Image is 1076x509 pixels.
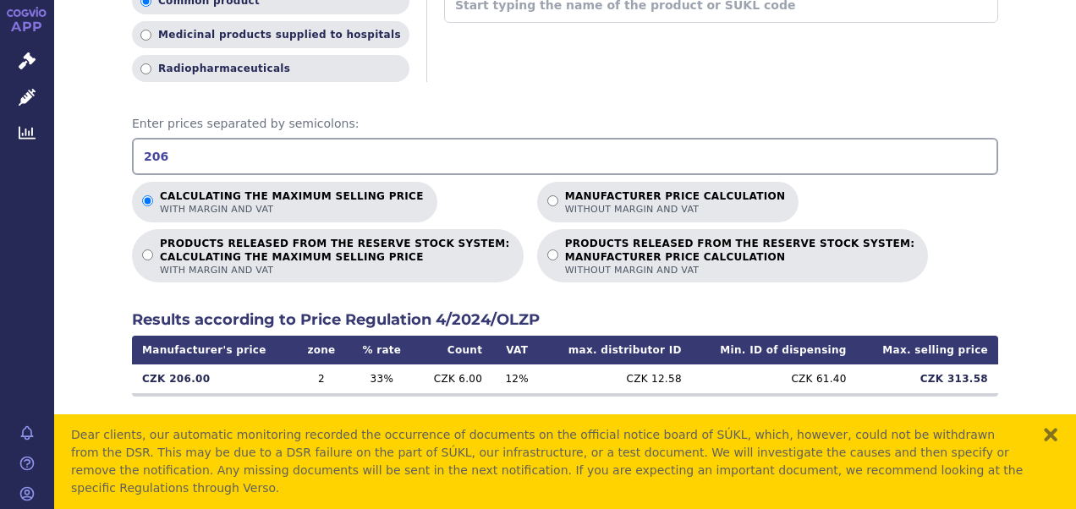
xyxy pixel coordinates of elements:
th: zone [294,336,349,364]
font: Calculating the maximum selling price [160,190,424,202]
input: PRODUCTS RELEASED FROM THE RESERVE STOCK SYSTEM:CALCULATING THE MAXIMUM SELLING PRICEwith margin ... [142,249,153,260]
input: Enter prices separated by semicolons [132,138,998,175]
td: CZK 61.40 [692,364,857,393]
td: CZK 206.00 [132,364,294,393]
th: VAT [492,336,541,364]
span: with margin and VAT [160,264,510,276]
th: % rate [349,336,415,364]
th: Manufacturer's price [132,336,294,364]
input: Radiopharmaceuticals [140,63,151,74]
font: 33 [371,373,384,385]
font: PRODUCTS RELEASED FROM THE RESERVE STOCK SYSTEM: [565,238,915,249]
td: CZK 313.58 [857,364,998,393]
font: PRODUCTS RELEASED FROM THE RESERVE STOCK SYSTEM: [160,238,510,249]
input: Manufacturer price calculationwithout margin and VAT [547,195,558,206]
strong: CALCULATING THE MAXIMUM SELLING PRICE [160,250,510,264]
span: Enter prices separated by semicolons: [132,116,998,133]
th: Max. selling price [857,336,998,364]
div: Dear clients, our automatic monitoring recorded the occurrence of documents on the official notic... [71,426,1025,497]
input: PRODUCTS RELEASED FROM THE RESERVE STOCK SYSTEM:MANUFACTURER PRICE CALCULATIONwithout margin and VAT [547,249,558,260]
font: CZK 12.58 [626,373,681,385]
button: close [1042,426,1059,443]
font: Medicinal products supplied to hospitals [158,25,401,45]
span: without margin and VAT [565,203,786,216]
input: Calculating the maximum selling pricewith margin and VAT [142,195,153,206]
font: Manufacturer price calculation [565,190,786,202]
th: Min. ID of dispensing [692,336,857,364]
th: Count [415,336,493,364]
span: with margin and VAT [160,203,424,216]
h2: Results according to Price Regulation 4/2024/OLZP [132,309,998,331]
td: % [349,364,415,393]
td: CZK 6.00 [415,364,493,393]
input: Medicinal products supplied to hospitals [140,30,151,41]
font: APP [11,19,42,35]
td: % [492,364,541,393]
font: Radiopharmaceuticals [158,58,290,79]
font: 12 [505,373,519,385]
th: max. distributor ID [541,336,692,364]
td: 2 [294,364,349,393]
strong: MANUFACTURER PRICE CALCULATION [565,250,915,264]
span: without margin and VAT [565,264,915,276]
